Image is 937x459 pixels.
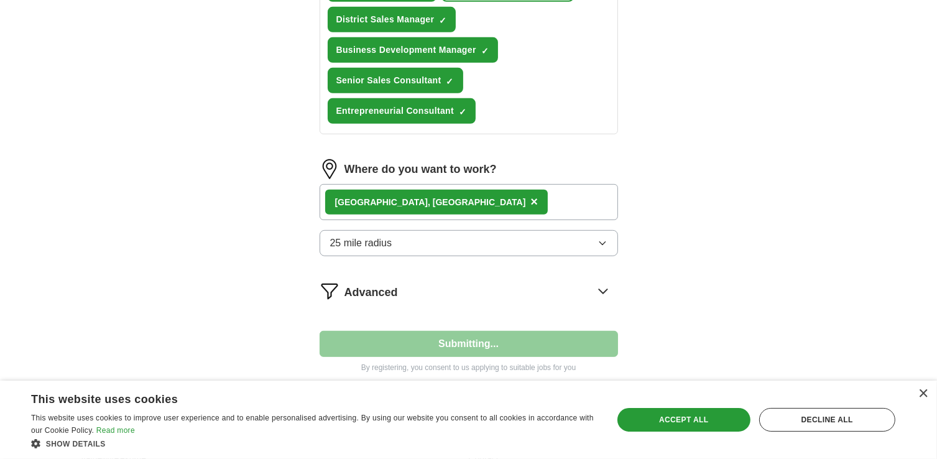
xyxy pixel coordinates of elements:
label: Where do you want to work? [344,161,497,178]
span: Business Development Manager [336,44,476,57]
img: filter [320,281,339,301]
span: Senior Sales Consultant [336,74,441,87]
button: Entrepreneurial Consultant✓ [328,98,476,124]
span: 25 mile radius [330,236,392,251]
div: This website uses cookies [31,388,565,407]
div: Show details [31,437,596,450]
button: × [530,193,538,211]
div: Decline all [759,408,895,432]
p: By registering, you consent to us applying to suitable jobs for you [320,362,618,373]
span: ✓ [446,76,454,86]
span: Entrepreneurial Consultant [336,104,455,118]
button: Business Development Manager✓ [328,37,498,63]
div: Accept all [617,408,750,432]
button: Senior Sales Consultant✓ [328,68,463,93]
a: Read more, opens a new window [96,426,135,435]
span: ✓ [459,107,466,117]
span: District Sales Manager [336,13,435,26]
strong: [GEOGRAPHIC_DATA] [335,197,428,207]
span: Show details [46,440,106,448]
span: ✓ [481,46,489,56]
span: Advanced [344,284,398,301]
button: District Sales Manager✓ [328,7,456,32]
button: Submitting... [320,331,618,357]
div: , [GEOGRAPHIC_DATA] [335,196,526,209]
div: Close [918,389,928,399]
span: This website uses cookies to improve user experience and to enable personalised advertising. By u... [31,414,594,435]
span: ✓ [439,16,446,25]
button: 25 mile radius [320,230,618,256]
img: location.png [320,159,339,179]
span: × [530,195,538,208]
